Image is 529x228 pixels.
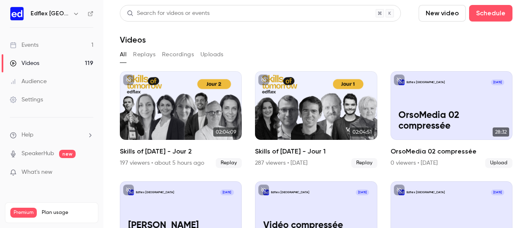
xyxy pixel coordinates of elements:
[120,159,204,167] div: 197 viewers • about 5 hours ago
[391,71,512,168] a: OrsoMedia 02 compresséeEdflex [GEOGRAPHIC_DATA][DATE]OrsoMedia 02 compressée28:32OrsoMedia 02 c...
[120,146,242,156] h2: Skills of [DATE] - Jour 2
[220,190,234,196] span: [DATE]
[255,159,307,167] div: 287 viewers • [DATE]
[10,59,39,67] div: Videos
[120,48,126,61] button: All
[356,190,369,196] span: [DATE]
[391,159,438,167] div: 0 viewers • [DATE]
[120,35,146,45] h1: Videos
[407,190,445,194] p: Edflex [GEOGRAPHIC_DATA]
[31,10,69,18] h6: Edflex [GEOGRAPHIC_DATA]
[491,79,505,86] span: [DATE]
[351,158,377,168] span: Replay
[10,41,38,49] div: Events
[133,48,155,61] button: Replays
[216,158,242,168] span: Replay
[394,74,405,85] button: unpublished
[120,71,242,168] a: 02:04:09Skills of [DATE] - Jour 2197 viewers • about 5 hours agoReplay
[391,146,512,156] h2: OrsoMedia 02 compressée
[469,5,512,22] button: Schedule
[120,5,512,223] section: Videos
[42,209,93,216] span: Plan usage
[407,80,445,84] p: Edflex [GEOGRAPHIC_DATA]
[391,71,512,168] li: OrsoMedia 02 compressée
[10,131,93,139] li: help-dropdown-opener
[21,131,33,139] span: Help
[123,74,134,85] button: unpublished
[398,110,504,132] p: OrsoMedia 02 compressée
[123,185,134,195] button: unpublished
[485,158,512,168] span: Upload
[255,71,377,168] li: Skills of Tomorrow - Jour 1
[10,96,43,104] div: Settings
[493,127,509,137] span: 28:32
[271,190,309,194] p: Edflex [GEOGRAPHIC_DATA]
[213,127,238,137] span: 02:04:09
[10,77,47,86] div: Audience
[419,5,466,22] button: New video
[10,208,37,218] span: Premium
[120,71,242,168] li: Skills of Tomorrow - Jour 2
[350,127,374,137] span: 02:04:51
[258,74,269,85] button: unpublished
[127,9,210,18] div: Search for videos or events
[162,48,194,61] button: Recordings
[255,146,377,156] h2: Skills of [DATE] - Jour 1
[10,7,24,20] img: Edflex France
[491,190,505,196] span: [DATE]
[21,168,52,177] span: What's new
[200,48,224,61] button: Uploads
[136,190,174,194] p: Edflex [GEOGRAPHIC_DATA]
[83,169,93,176] iframe: Noticeable Trigger
[255,71,377,168] a: 02:04:51Skills of [DATE] - Jour 1287 viewers • [DATE]Replay
[394,185,405,195] button: unpublished
[59,150,76,158] span: new
[21,149,54,158] a: SpeakerHub
[258,185,269,195] button: unpublished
